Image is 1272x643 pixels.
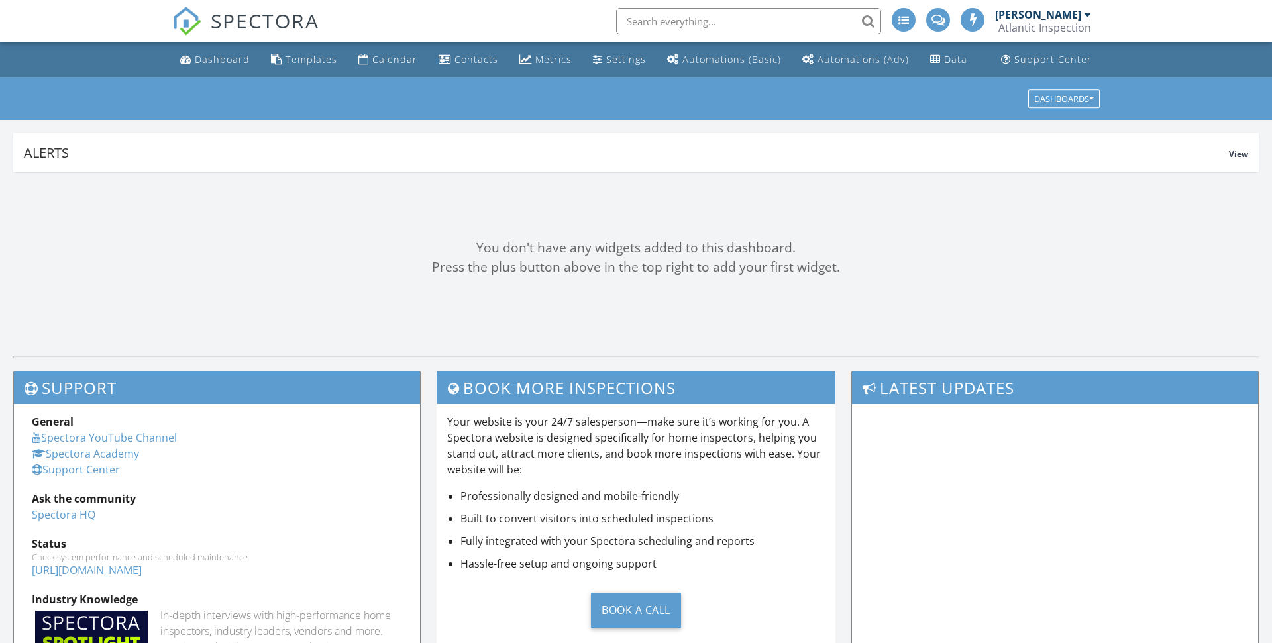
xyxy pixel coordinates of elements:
[682,53,781,66] div: Automations (Basic)
[195,53,250,66] div: Dashboard
[606,53,646,66] div: Settings
[32,563,142,577] a: [URL][DOMAIN_NAME]
[460,556,825,571] li: Hassle-free setup and ongoing support
[1229,148,1248,160] span: View
[1034,94,1094,103] div: Dashboards
[433,48,503,72] a: Contacts
[818,53,909,66] div: Automations (Adv)
[588,48,651,72] a: Settings
[172,7,201,36] img: The Best Home Inspection Software - Spectora
[32,491,402,507] div: Ask the community
[1014,53,1092,66] div: Support Center
[447,414,825,477] p: Your website is your 24/7 salesperson—make sure it’s working for you. A Spectora website is desig...
[32,446,139,461] a: Spectora Academy
[996,48,1097,72] a: Support Center
[32,507,95,522] a: Spectora HQ
[460,511,825,526] li: Built to convert visitors into scheduled inspections
[13,258,1259,277] div: Press the plus button above in the top right to add your first widget.
[32,536,402,552] div: Status
[925,48,973,72] a: Data
[995,8,1081,21] div: [PERSON_NAME]
[797,48,914,72] a: Automations (Advanced)
[24,144,1229,162] div: Alerts
[32,430,177,445] a: Spectora YouTube Channel
[1028,89,1100,108] button: Dashboards
[286,53,337,66] div: Templates
[32,591,402,607] div: Industry Knowledge
[591,593,681,628] div: Book a Call
[32,552,402,562] div: Check system performance and scheduled maintenance.
[454,53,498,66] div: Contacts
[266,48,343,72] a: Templates
[447,582,825,638] a: Book a Call
[353,48,423,72] a: Calendar
[460,533,825,549] li: Fully integrated with your Spectora scheduling and reports
[372,53,417,66] div: Calendar
[852,371,1258,404] h3: Latest Updates
[535,53,572,66] div: Metrics
[662,48,786,72] a: Automations (Basic)
[211,7,319,34] span: SPECTORA
[944,53,967,66] div: Data
[514,48,577,72] a: Metrics
[32,462,120,477] a: Support Center
[172,18,319,46] a: SPECTORA
[13,238,1259,258] div: You don't have any widgets added to this dashboard.
[437,371,835,404] h3: Book More Inspections
[616,8,881,34] input: Search everything...
[460,488,825,504] li: Professionally designed and mobile-friendly
[998,21,1091,34] div: Atlantic Inspection
[14,371,420,404] h3: Support
[32,415,74,429] strong: General
[175,48,255,72] a: Dashboard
